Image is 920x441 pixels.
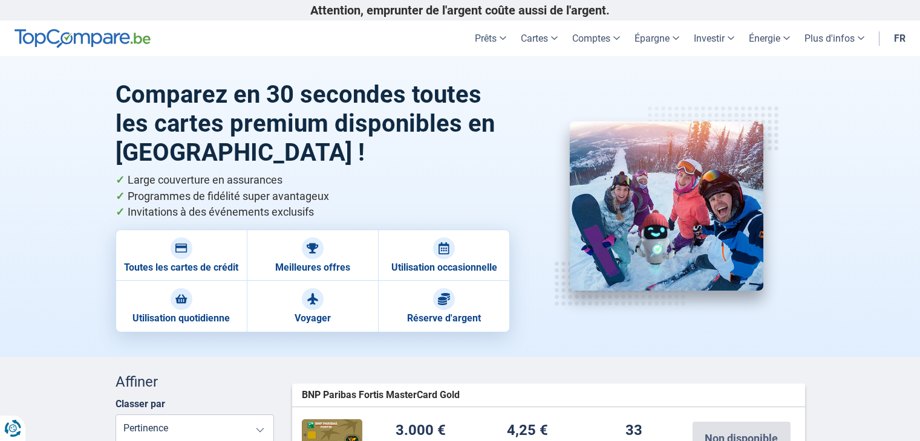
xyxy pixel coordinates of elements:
[116,172,511,188] li: Large couverture en assurances
[116,3,805,18] p: Attention, emprunter de l'argent coûte aussi de l'argent.
[627,21,687,56] a: Épargne
[687,21,742,56] a: Investir
[625,423,642,439] div: 33
[116,372,275,392] div: Affiner
[307,293,319,305] img: Voyager
[396,423,446,439] div: 3.000 €
[116,398,165,410] label: Classer par
[116,188,511,205] li: Programmes de fidélité super avantageux
[797,21,872,56] a: Plus d'infos
[116,80,511,167] h1: Comparez en 30 secondes toutes les cartes premium disponibles en [GEOGRAPHIC_DATA] !
[378,230,509,281] a: Utilisation occasionnelle Utilisation occasionnelle
[565,21,627,56] a: Comptes
[116,230,247,281] a: Toutes les cartes de crédit Toutes les cartes de crédit
[247,281,378,332] a: Voyager Voyager
[438,242,450,254] img: Utilisation occasionnelle
[116,204,511,220] li: Invitations à des événements exclusifs
[438,293,450,305] img: Réserve d'argent
[887,21,913,56] a: fr
[175,293,188,305] img: Utilisation quotidienne
[570,121,763,291] img: Cartes Premium
[15,29,151,48] img: TopCompare
[302,388,460,402] span: BNP Paribas Fortis MasterCard Gold
[507,423,548,439] div: 4,25 €
[742,21,797,56] a: Énergie
[175,242,188,254] img: Toutes les cartes de crédit
[468,21,514,56] a: Prêts
[247,230,378,281] a: Meilleures offres Meilleures offres
[307,242,319,254] img: Meilleures offres
[116,281,247,332] a: Utilisation quotidienne Utilisation quotidienne
[378,281,509,332] a: Réserve d'argent Réserve d'argent
[514,21,565,56] a: Cartes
